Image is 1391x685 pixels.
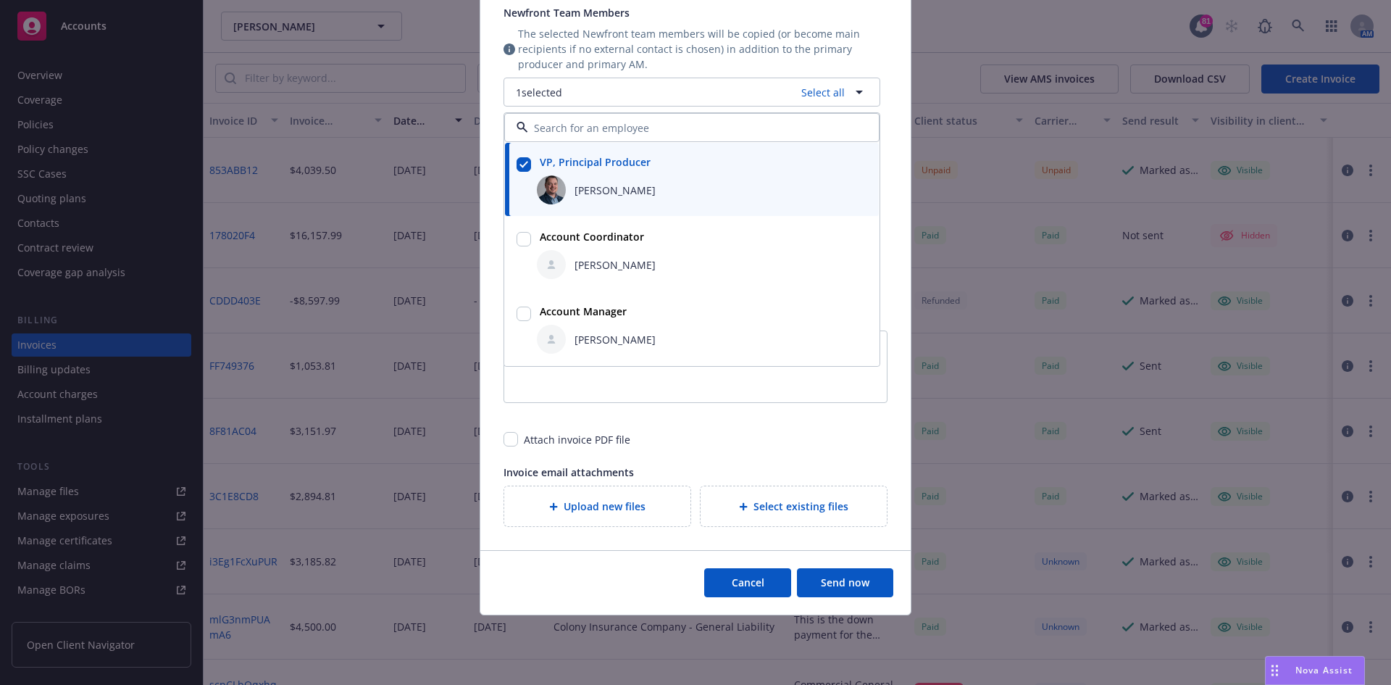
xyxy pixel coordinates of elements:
div: Upload new files [504,486,691,527]
button: Send now [797,568,893,597]
span: [PERSON_NAME] [575,183,656,198]
span: [PERSON_NAME] [575,332,656,347]
strong: VP, Principal Producer [540,155,651,169]
span: Select existing files [753,499,848,514]
div: Drag to move [1266,657,1284,684]
button: Nova Assist [1265,656,1365,685]
div: Attach invoice PDF file [524,432,630,447]
span: 1 selected [516,85,562,100]
span: Upload new files [564,499,646,514]
span: Invoice email attachments [504,465,634,479]
img: employee photo [537,175,566,204]
strong: Account Manager [540,304,627,318]
span: Nova Assist [1295,664,1353,676]
div: Select existing files [700,486,887,527]
input: Search for an employee [528,120,850,136]
a: Select all [795,85,845,100]
strong: Account Coordinator [540,230,644,244]
textarea: Enter a description... [504,331,887,403]
span: The selected Newfront team members will be copied (or become main recipients if no external conta... [518,26,880,72]
span: Newfront Team Members [504,6,630,20]
span: [PERSON_NAME] [575,257,656,273]
button: 1selectedSelect all [504,78,880,107]
button: Cancel [704,568,791,597]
